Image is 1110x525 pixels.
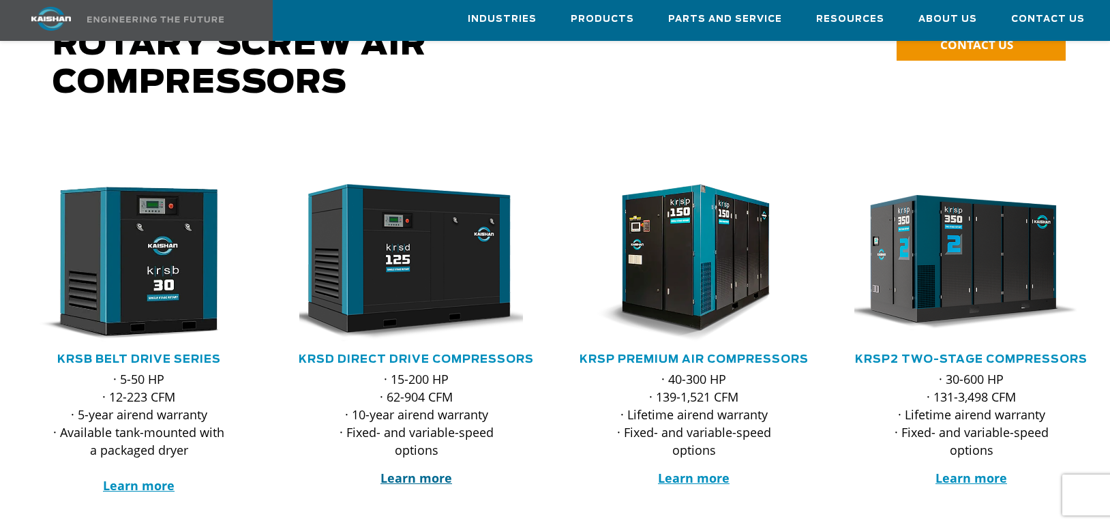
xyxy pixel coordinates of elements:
[380,470,452,486] a: Learn more
[22,184,256,342] div: krsb30
[918,1,977,37] a: About Us
[816,12,884,27] span: Resources
[1011,1,1085,37] a: Contact Us
[940,37,1013,52] span: CONTACT US
[935,470,1007,486] a: Learn more
[580,354,809,365] a: KRSP Premium Air Compressors
[289,184,523,342] img: krsd125
[299,184,533,342] div: krsd125
[103,477,175,494] a: Learn more
[87,16,224,22] img: Engineering the future
[468,12,537,27] span: Industries
[897,30,1066,61] a: CONTACT US
[844,184,1078,342] img: krsp350
[571,1,634,37] a: Products
[468,1,537,37] a: Industries
[882,370,1061,459] p: · 30-600 HP · 131-3,498 CFM · Lifetime airend warranty · Fixed- and variable-speed options
[327,370,506,459] p: · 15-200 HP · 62-904 CFM · 10-year airend warranty · Fixed- and variable-speed options
[577,184,811,342] div: krsp150
[918,12,977,27] span: About Us
[855,354,1087,365] a: KRSP2 Two-Stage Compressors
[12,184,245,342] img: krsb30
[658,470,730,486] a: Learn more
[571,12,634,27] span: Products
[604,370,783,459] p: · 40-300 HP · 139-1,521 CFM · Lifetime airend warranty · Fixed- and variable-speed options
[854,184,1088,342] div: krsp350
[49,370,228,494] p: · 5-50 HP · 12-223 CFM · 5-year airend warranty · Available tank-mounted with a packaged dryer
[299,354,534,365] a: KRSD Direct Drive Compressors
[668,1,782,37] a: Parts and Service
[816,1,884,37] a: Resources
[1011,12,1085,27] span: Contact Us
[567,184,800,342] img: krsp150
[668,12,782,27] span: Parts and Service
[57,354,221,365] a: KRSB Belt Drive Series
